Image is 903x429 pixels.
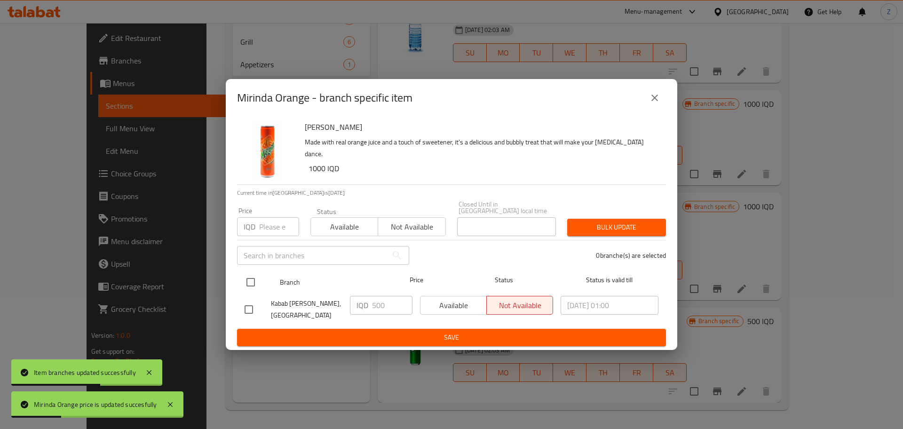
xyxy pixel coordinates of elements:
span: Price [385,274,448,286]
span: Available [315,220,374,234]
h6: 1000 IQD [309,162,658,175]
button: Not available [378,217,445,236]
span: Status [455,274,553,286]
input: Please enter price [372,296,412,315]
p: IQD [244,221,255,232]
span: Status is valid till [561,274,658,286]
button: Available [310,217,378,236]
img: Mirinda Orange [237,120,297,181]
span: Save [245,332,658,343]
button: Save [237,329,666,346]
p: Current time in [GEOGRAPHIC_DATA] is [DATE] [237,189,666,197]
button: close [643,87,666,109]
button: Bulk update [567,219,666,236]
p: IQD [356,300,368,311]
h6: [PERSON_NAME] [305,120,658,134]
input: Please enter price [259,217,299,236]
input: Search in branches [237,246,388,265]
p: 0 branche(s) are selected [596,251,666,260]
span: Bulk update [575,222,658,233]
div: Item branches updated successfully [34,367,136,378]
div: Mirinda Orange price is updated succesfully [34,399,157,410]
h2: Mirinda Orange - branch specific item [237,90,412,105]
span: Branch [280,277,378,288]
span: Not available [382,220,442,234]
p: Made with real orange juice and a touch of sweetener, it's a delicious and bubbly treat that will... [305,136,658,160]
span: Kabab [PERSON_NAME], [GEOGRAPHIC_DATA] [271,298,342,321]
